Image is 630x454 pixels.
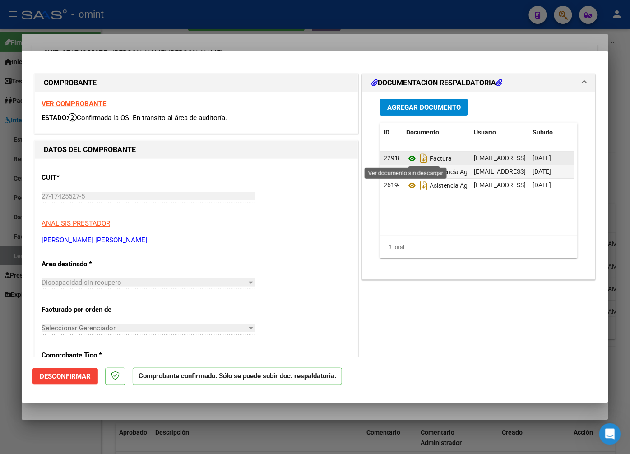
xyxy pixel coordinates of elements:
datatable-header-cell: ID [380,123,403,142]
div: DOCUMENTACIÓN RESPALDATORIA [362,92,595,279]
i: Descargar documento [418,165,430,179]
i: Descargar documento [418,178,430,193]
span: 22918 [384,154,402,162]
i: Descargar documento [418,151,430,166]
span: Discapacidad sin recupero [42,278,121,287]
iframe: Intercom live chat [599,423,621,445]
span: Agregar Documento [387,103,461,111]
a: VER COMPROBANTE [42,100,106,108]
span: Subido [533,129,553,136]
span: [DATE] [533,154,551,162]
datatable-header-cell: Documento [403,123,470,142]
span: Factura [406,155,452,162]
div: 3 total [380,236,578,259]
p: Comprobante Tipo * [42,350,134,361]
span: Asistencia Agosto [406,168,480,176]
span: Documento [406,129,439,136]
span: [DATE] [533,168,551,175]
p: Area destinado * [42,259,134,269]
button: Desconfirmar [32,368,98,385]
span: ID [384,129,389,136]
p: [PERSON_NAME] [PERSON_NAME] [42,235,351,246]
h1: DOCUMENTACIÓN RESPALDATORIA [371,78,502,88]
p: CUIT [42,172,134,183]
p: Comprobante confirmado. Sólo se puede subir doc. respaldatoria. [133,368,342,385]
mat-expansion-panel-header: DOCUMENTACIÓN RESPALDATORIA [362,74,595,92]
span: 22919 [384,168,402,175]
span: ESTADO: [42,114,68,122]
span: Asistencia Agosto [406,182,480,189]
span: Confirmada la OS. En transito al área de auditoría. [68,114,227,122]
datatable-header-cell: Subido [529,123,574,142]
span: 26194 [384,181,402,189]
strong: COMPROBANTE [44,79,97,87]
span: [DATE] [533,181,551,189]
strong: DATOS DEL COMPROBANTE [44,145,136,154]
span: Usuario [474,129,496,136]
span: Seleccionar Gerenciador [42,324,247,332]
button: Agregar Documento [380,99,468,116]
span: Desconfirmar [40,372,91,380]
datatable-header-cell: Usuario [470,123,529,142]
span: ANALISIS PRESTADOR [42,219,110,227]
p: Facturado por orden de [42,305,134,315]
